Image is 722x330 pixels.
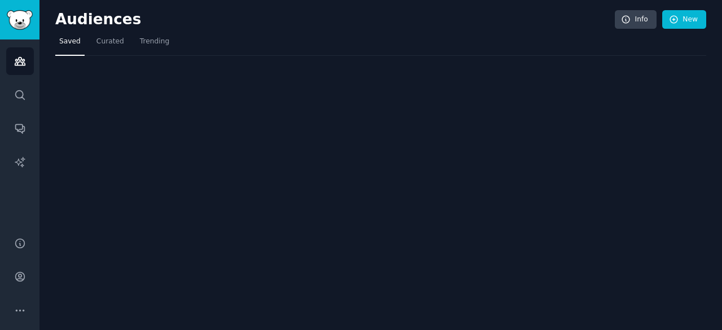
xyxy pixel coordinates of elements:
a: Saved [55,33,85,56]
a: New [662,10,706,29]
img: GummySearch logo [7,10,33,30]
span: Saved [59,37,81,47]
span: Trending [140,37,169,47]
span: Curated [96,37,124,47]
a: Curated [93,33,128,56]
a: Info [615,10,657,29]
h2: Audiences [55,11,615,29]
a: Trending [136,33,173,56]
